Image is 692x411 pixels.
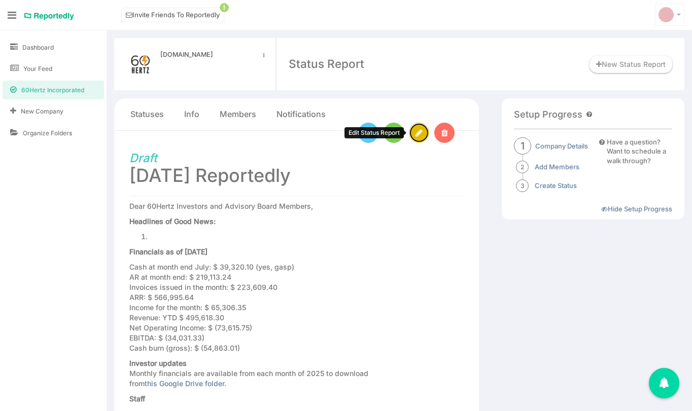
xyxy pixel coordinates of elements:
[24,8,75,25] a: Reportedly
[129,151,157,165] i: Draft
[129,358,397,389] p: Monthly financials are available from each month of 2025 to download from .
[514,109,582,120] h4: Setup Progress
[599,137,672,166] a: Have a question?Want to schedule a walk through?
[23,64,52,73] span: Your Feed
[590,56,672,73] a: New Status Report
[130,108,164,120] a: Statuses
[21,107,63,116] span: New Company
[220,3,229,12] span: !
[3,38,104,57] a: Dashboard
[23,129,72,137] span: Organize Folders
[516,161,529,173] span: 2
[514,137,531,155] span: 1
[129,146,464,186] h1: [DATE] Reportedly
[344,127,404,139] div: Edit Status Report
[145,379,224,388] a: this Google Drive folder
[220,108,256,120] a: Members
[3,124,104,142] a: Organize Folders
[22,43,54,52] span: Dashboard
[289,56,364,72] div: Status Report
[21,86,84,94] span: 60Hertz Incorporated
[276,108,326,120] a: Notifications
[129,217,216,226] strong: Headlines of Good News:
[535,141,588,151] a: Company Details
[129,262,397,353] p: Cash at month end July: $ 39,320.10 (yes, gasp) AR at month end: $ 219,113.24 Invoices issued in ...
[3,81,104,99] a: 60Hertz Incorporated
[184,108,199,120] a: Info
[129,201,397,211] p: Dear 60Hertz Investors and Advisory Board Members,
[659,7,674,22] img: svg+xml;base64,PD94bWwgdmVyc2lvbj0iMS4wIiBlbmNvZGluZz0iVVRGLTgiPz4KICAgICAg%0APHN2ZyB2ZXJzaW9uPSI...
[607,137,672,166] div: Have a question? Want to schedule a walk through?
[160,50,259,59] a: [DOMAIN_NAME]
[129,359,187,367] strong: Investor updates
[601,205,672,213] a: Hide Setup Progress
[129,394,145,403] strong: Staff
[516,179,529,192] span: 3
[121,8,224,22] a: Invite Friends To Reportedly!
[535,181,577,191] a: Create Status
[3,102,104,121] a: New Company
[535,162,579,172] a: Add Members
[129,247,207,256] strong: Financials as of [DATE]
[3,59,104,78] a: Your Feed
[126,50,154,78] img: medium_STACKED_SMALL.png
